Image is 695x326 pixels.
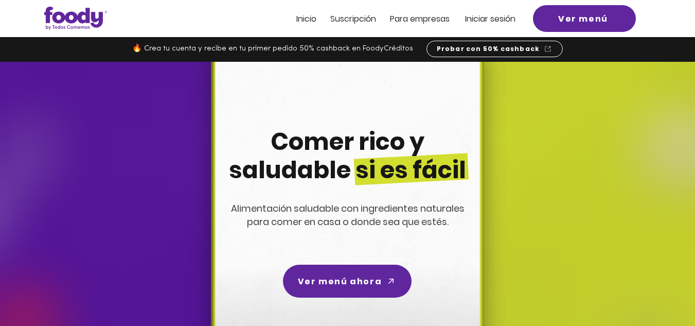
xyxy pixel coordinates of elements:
[465,13,515,25] span: Iniciar sesión
[132,45,413,53] span: 🔥 Crea tu cuenta y recibe en tu primer pedido 50% cashback en FoodyCréditos
[437,44,540,54] span: Probar con 50% cashback
[390,14,450,23] a: Para empresas
[558,12,608,25] span: Ver menú
[44,7,107,30] img: Logo_Foody V2.0.0 (3).png
[330,13,376,25] span: Suscripción
[330,14,376,23] a: Suscripción
[298,275,382,288] span: Ver menú ahora
[283,265,412,298] a: Ver menú ahora
[400,13,450,25] span: ra empresas
[296,14,316,23] a: Inicio
[296,13,316,25] span: Inicio
[426,41,563,57] a: Probar con 50% cashback
[229,125,466,186] span: Comer rico y saludable si es fácil
[231,202,465,228] span: Alimentación saludable con ingredientes naturales para comer en casa o donde sea que estés.
[465,14,515,23] a: Iniciar sesión
[533,5,636,32] a: Ver menú
[390,13,400,25] span: Pa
